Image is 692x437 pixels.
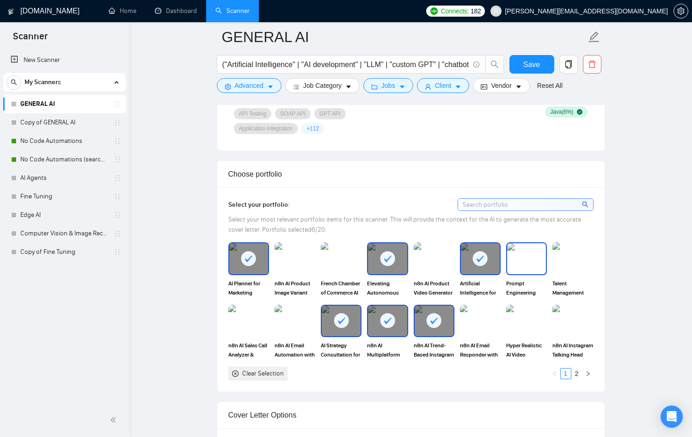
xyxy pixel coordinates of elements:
a: Copy of Fine Tuning [20,243,108,261]
span: n8n AI Instagram Talking Head Avatar Auto-Poster [552,341,593,359]
a: 2 [572,369,582,379]
div: Choose portfolio [228,161,594,187]
a: Fine Tuning [20,187,108,206]
span: edit [588,31,600,43]
button: userClientcaret-down [417,78,470,93]
img: portfolio thumbnail image [275,305,315,337]
span: Hyper Realistic AI Video Generation [506,341,547,359]
span: n8n AI Product Image Variant Generator [275,279,315,297]
span: Scanner [6,30,55,49]
span: n8n AI Product Video Generator [414,279,454,297]
a: Computer Vision & Image Recognition [20,224,108,243]
span: Vendor [491,80,511,91]
span: caret-down [399,83,405,90]
a: homeHome [109,7,136,15]
button: right [582,368,594,379]
img: portfolio thumbnail image [275,242,315,275]
span: SOAP API [280,110,306,117]
li: New Scanner [3,51,126,69]
img: portfolio thumbnail image [321,242,361,275]
span: French Chamber of Commerce AI use cases [321,279,361,297]
img: portfolio thumbnail image [414,242,454,275]
span: copy [560,60,577,68]
button: barsJob Categorycaret-down [285,78,360,93]
span: Connects: [441,6,469,16]
button: idcardVendorcaret-down [473,78,529,93]
a: No Code Automations [20,132,108,150]
div: Cover Letter Options [228,402,594,428]
span: delete [583,60,601,68]
span: Artificial Intelligence for Professionals Online Course [460,279,501,297]
button: left [549,368,560,379]
button: folderJobscaret-down [363,78,413,93]
span: double-left [110,415,119,425]
span: 182 [471,6,481,16]
button: delete [583,55,601,74]
a: dashboardDashboard [155,7,197,15]
span: caret-down [267,83,274,90]
span: Select your portfolio: [228,201,290,209]
span: holder [114,248,121,256]
span: holder [114,211,121,219]
span: right [585,371,591,376]
img: portfolio thumbnail image [552,305,593,337]
span: user [493,8,499,14]
li: 1 [560,368,571,379]
span: check-circle [577,109,582,115]
a: searchScanner [215,7,250,15]
span: left [552,371,557,376]
span: search [582,199,590,209]
span: close-circle [232,370,239,377]
a: Copy of GENERAL AI [20,113,108,132]
span: holder [114,174,121,182]
button: settingAdvancedcaret-down [217,78,282,93]
a: Reset All [537,80,563,91]
span: search [486,60,503,68]
span: bars [293,83,300,90]
img: portfolio thumbnail image [460,305,501,337]
span: search [7,79,21,86]
li: Next Page [582,368,594,379]
a: AI Agents [20,169,108,187]
span: AI Strategy Consultation for a Company [321,341,361,359]
span: n8n AI Sales Call Analyzer & Insights Dashboard [228,341,269,359]
span: Client [435,80,452,91]
span: folder [371,83,378,90]
button: search [6,75,21,90]
span: Jobs [381,80,395,91]
span: n8n AI Trend-Based Instagram Content Generator [414,341,454,359]
span: setting [225,83,231,90]
span: Elevating Autonomous Store Support with AI [367,279,408,297]
img: portfolio thumbnail image [552,242,593,275]
span: holder [114,230,121,237]
span: caret-down [345,83,352,90]
span: + 112 [306,125,319,132]
span: n8n AI Multiplatform Social Media Publisher [367,341,408,359]
div: Open Intercom Messenger [661,406,683,428]
input: Search portfolio [458,199,593,210]
span: AI Planner for Marketing Campaigns [228,279,269,297]
span: holder [114,119,121,126]
input: Search Freelance Jobs... [222,59,469,70]
a: No Code Automations (search only in Tites) [20,150,108,169]
li: My Scanners [3,73,126,261]
div: Clear Selection [242,369,284,379]
span: caret-down [515,83,522,90]
span: My Scanners [24,73,61,92]
button: copy [559,55,578,74]
span: API Testing [239,110,267,117]
a: GENERAL AI [20,95,108,113]
span: Select your most relevant portfolio items for this scanner. This will provide the context for the... [228,215,581,234]
img: logo [8,4,14,19]
span: n8n AI Email Responder with Calendar Integration [460,341,501,359]
span: info-circle [473,62,479,68]
span: Save [523,59,540,70]
span: n8n AI Email Automation with Human Approval [275,341,315,359]
li: Previous Page [549,368,560,379]
span: GPT API [319,110,341,117]
span: Application Integration [239,125,293,132]
span: Java ( 6 %) [550,108,573,116]
input: Scanner name... [222,25,586,49]
span: holder [114,137,121,145]
span: holder [114,193,121,200]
